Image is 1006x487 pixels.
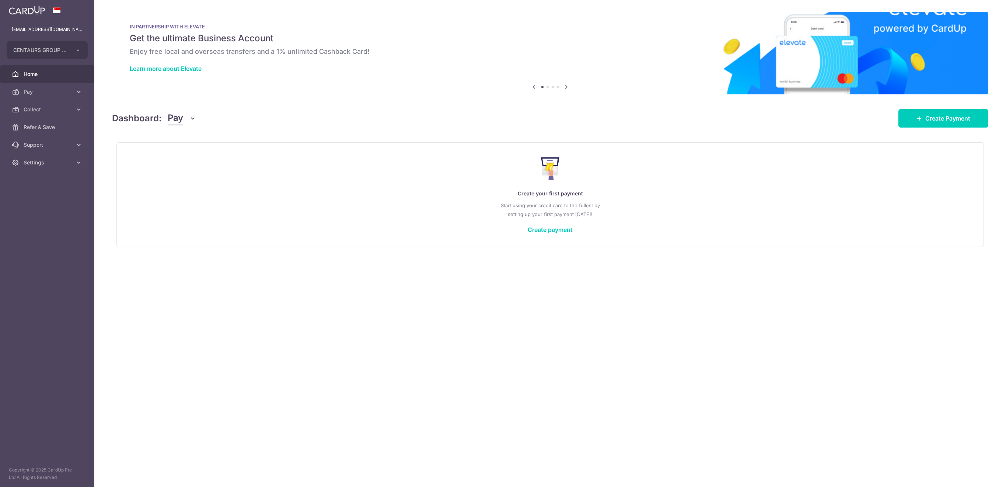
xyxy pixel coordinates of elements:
p: [EMAIL_ADDRESS][DOMAIN_NAME] [12,26,83,33]
a: Learn more about Elevate [130,65,202,72]
span: Settings [24,159,72,166]
span: Create Payment [925,114,970,123]
p: Create your first payment [132,189,969,198]
span: Pay [168,111,183,125]
button: Pay [168,111,196,125]
a: Create payment [528,226,573,233]
img: CardUp [9,6,45,15]
span: CENTAURS GROUP PRIVATE LIMITED [13,46,68,54]
a: Create Payment [898,109,988,128]
button: CENTAURS GROUP PRIVATE LIMITED [7,41,88,59]
h5: Get the ultimate Business Account [130,32,971,44]
span: Refer & Save [24,124,72,131]
span: Collect [24,106,72,113]
h6: Enjoy free local and overseas transfers and a 1% unlimited Cashback Card! [130,47,971,56]
span: Pay [24,88,72,95]
img: Renovation banner [112,12,988,94]
img: Make Payment [541,157,560,180]
span: Support [24,141,72,149]
span: Home [24,70,72,78]
p: IN PARTNERSHIP WITH ELEVATE [130,24,971,29]
p: Start using your credit card to the fullest by setting up your first payment [DATE]! [132,201,969,219]
h4: Dashboard: [112,112,162,125]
